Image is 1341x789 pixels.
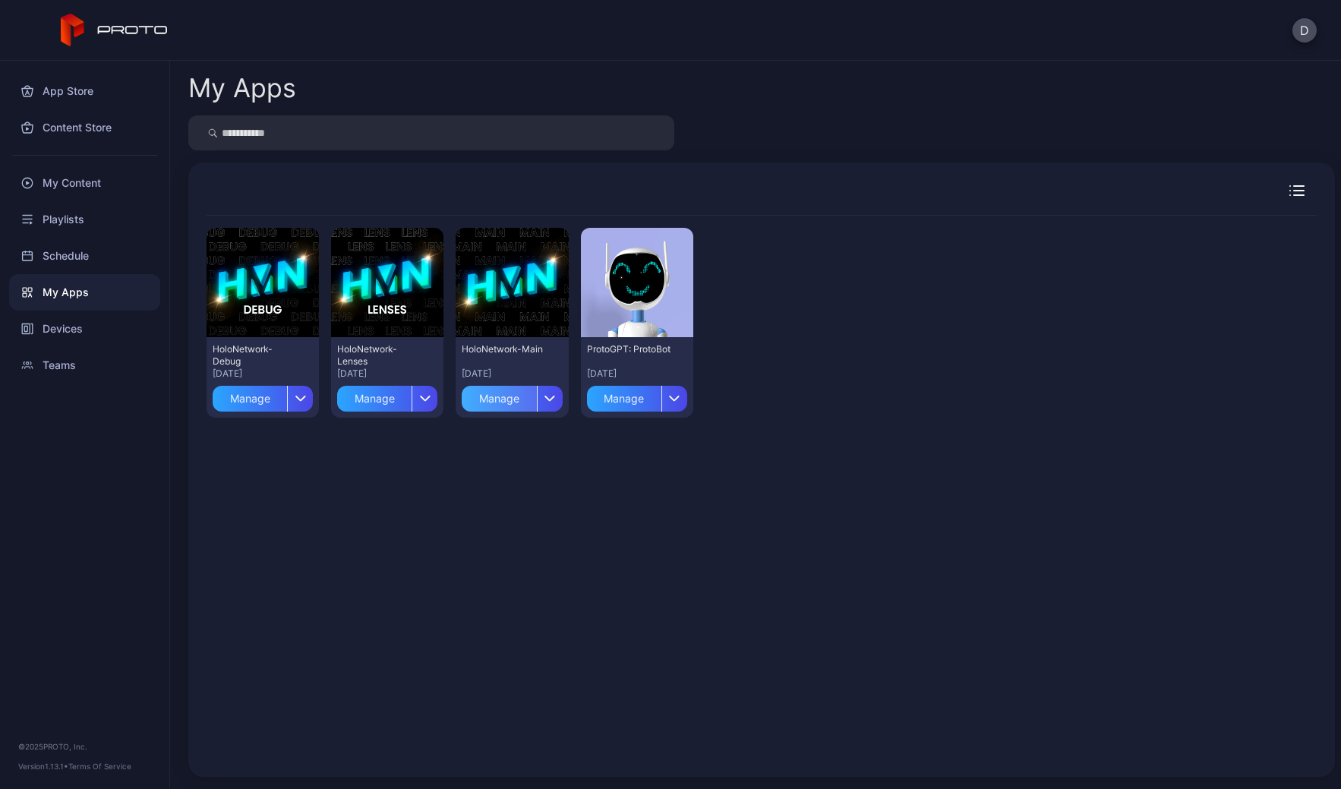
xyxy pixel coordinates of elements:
[68,762,131,771] a: Terms Of Service
[1292,18,1317,43] button: D
[213,386,287,412] div: Manage
[213,368,313,380] div: [DATE]
[462,343,545,355] div: HoloNetwork-Main
[213,343,296,368] div: HoloNetwork-Debug
[337,380,437,412] button: Manage
[587,380,687,412] button: Manage
[18,740,151,753] div: © 2025 PROTO, Inc.
[9,347,160,383] a: Teams
[213,380,313,412] button: Manage
[9,238,160,274] a: Schedule
[462,386,536,412] div: Manage
[9,201,160,238] a: Playlists
[462,380,562,412] button: Manage
[9,73,160,109] a: App Store
[462,368,562,380] div: [DATE]
[587,368,687,380] div: [DATE]
[337,343,421,368] div: HoloNetwork-Lenses
[587,343,670,355] div: ProtoGPT: ProtoBot
[188,75,296,101] div: My Apps
[587,386,661,412] div: Manage
[18,762,68,771] span: Version 1.13.1 •
[9,165,160,201] a: My Content
[9,274,160,311] a: My Apps
[9,109,160,146] a: Content Store
[337,368,437,380] div: [DATE]
[9,311,160,347] a: Devices
[337,386,412,412] div: Manage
